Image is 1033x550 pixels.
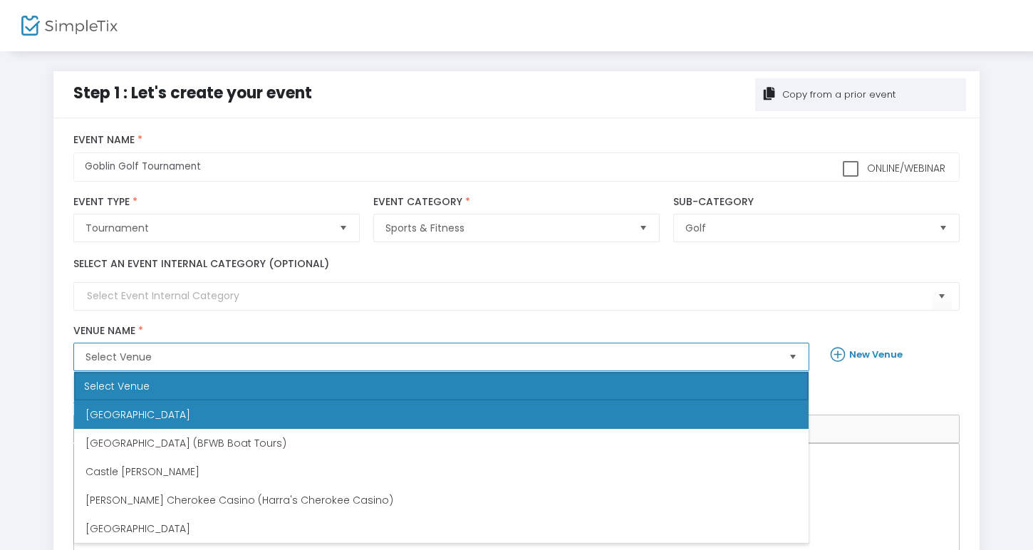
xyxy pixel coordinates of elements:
input: Select Event Internal Category [87,289,931,303]
b: New Venue [849,348,903,361]
label: Event Name [73,134,959,147]
span: Select Venue [85,350,777,364]
button: Select [333,214,353,242]
span: Online/Webinar [864,161,945,175]
button: Select [932,282,952,311]
label: Event Type [73,196,359,209]
span: Tournament [85,221,327,235]
div: Select Venue [74,372,809,400]
span: [PERSON_NAME] Cherokee Casino (Harra's Cherokee Casino) [85,493,393,507]
label: About your event [67,385,967,415]
label: Event Category [373,196,659,209]
button: Select [783,343,803,370]
span: Castle [PERSON_NAME] [85,465,199,479]
span: Golf [685,221,927,235]
label: Select an event internal category (optional) [73,256,329,271]
button: Select [933,214,953,242]
span: [GEOGRAPHIC_DATA] [85,408,190,422]
span: Sports & Fitness [385,221,627,235]
input: What would you like to call your Event? [73,152,959,182]
span: [GEOGRAPHIC_DATA] (BFWB Boat Tours) [85,436,286,450]
span: Step 1 : Let's create your event [73,82,312,104]
label: Sub-Category [673,196,959,209]
label: Venue Name [73,325,809,338]
span: [GEOGRAPHIC_DATA] [85,522,190,536]
div: Copy from a prior event [780,88,896,102]
button: Select [633,214,653,242]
